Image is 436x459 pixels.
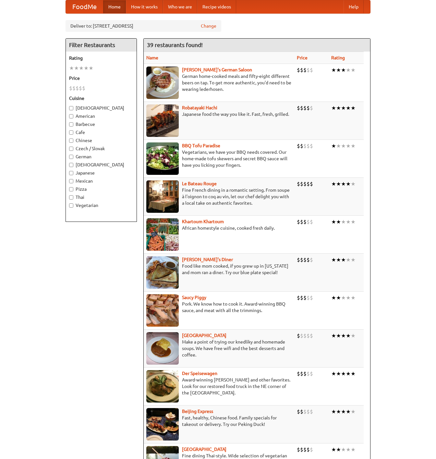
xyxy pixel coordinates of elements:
li: ★ [346,370,351,377]
li: ★ [336,408,341,415]
li: $ [303,294,307,301]
a: Der Speisewagen [182,371,217,376]
img: beijing.jpg [146,408,179,441]
li: ★ [341,332,346,339]
li: ★ [331,370,336,377]
input: German [69,155,73,159]
li: $ [300,446,303,453]
h5: Price [69,75,133,81]
li: ★ [346,408,351,415]
a: Help [344,0,364,13]
li: ★ [341,446,346,453]
li: $ [297,142,300,150]
input: Barbecue [69,122,73,127]
h4: Filter Restaurants [66,39,137,52]
label: Mexican [69,178,133,184]
li: ★ [331,142,336,150]
b: [PERSON_NAME]'s German Saloon [182,67,252,72]
li: $ [300,370,303,377]
li: $ [310,142,313,150]
li: ★ [336,180,341,187]
img: robatayaki.jpg [146,104,179,137]
li: ★ [331,256,336,263]
li: $ [310,66,313,74]
p: Food like mom cooked, if you grew up in [US_STATE] and mom ran a diner. Try our blue plate special! [146,263,292,276]
li: ★ [341,142,346,150]
li: ★ [346,66,351,74]
li: $ [303,218,307,225]
li: $ [307,446,310,453]
li: ★ [336,142,341,150]
a: BBQ Tofu Paradise [182,143,220,148]
li: ★ [336,446,341,453]
a: Who we are [163,0,197,13]
a: Robatayaki Hachi [182,105,217,110]
li: $ [307,370,310,377]
a: [GEOGRAPHIC_DATA] [182,447,226,452]
li: $ [300,218,303,225]
li: ★ [336,294,341,301]
li: $ [310,408,313,415]
li: ★ [346,294,351,301]
p: African homestyle cuisine, cooked fresh daily. [146,225,292,231]
li: ★ [341,218,346,225]
input: Cafe [69,130,73,135]
li: $ [297,104,300,112]
li: $ [307,142,310,150]
li: ★ [341,408,346,415]
li: $ [307,66,310,74]
li: $ [307,408,310,415]
b: Saucy Piggy [182,295,206,300]
img: czechpoint.jpg [146,332,179,365]
p: Pork. We know how to cook it. Award-winning BBQ sauce, and meat with all the trimmings. [146,301,292,314]
li: ★ [346,104,351,112]
li: $ [303,408,307,415]
li: $ [297,218,300,225]
input: Vegetarian [69,203,73,208]
li: ★ [341,294,346,301]
p: German home-cooked meals and fifty-eight different beers on tap. To get more authentic, you'd nee... [146,73,292,92]
p: Fine French dining in a romantic setting. From soupe à l'oignon to coq au vin, let our chef delig... [146,187,292,206]
li: ★ [351,446,356,453]
li: $ [303,332,307,339]
label: American [69,113,133,119]
li: $ [303,66,307,74]
input: [DEMOGRAPHIC_DATA] [69,163,73,167]
a: [GEOGRAPHIC_DATA] [182,333,226,338]
li: ★ [351,370,356,377]
a: [PERSON_NAME]'s Diner [182,257,233,262]
img: sallys.jpg [146,256,179,289]
input: Pizza [69,187,73,191]
input: Chinese [69,139,73,143]
li: ★ [331,218,336,225]
li: ★ [79,65,84,72]
li: ★ [351,332,356,339]
img: tofuparadise.jpg [146,142,179,175]
a: Recipe videos [197,0,236,13]
a: Price [297,55,308,60]
li: $ [307,294,310,301]
li: ★ [336,370,341,377]
li: ★ [346,446,351,453]
li: $ [300,180,303,187]
li: ★ [336,66,341,74]
li: $ [303,446,307,453]
li: $ [307,332,310,339]
label: Thai [69,194,133,200]
li: ★ [69,65,74,72]
label: Japanese [69,170,133,176]
li: ★ [331,180,336,187]
li: ★ [341,256,346,263]
ng-pluralize: 39 restaurants found! [147,42,203,48]
input: Mexican [69,179,73,183]
label: Vegetarian [69,202,133,209]
li: ★ [336,332,341,339]
input: Czech / Slovak [69,147,73,151]
label: Barbecue [69,121,133,127]
li: ★ [331,104,336,112]
li: ★ [341,370,346,377]
a: Khartoum Khartoum [182,219,224,224]
p: Award-winning [PERSON_NAME] and other favorites. Look for our restored food truck in the NE corne... [146,377,292,396]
